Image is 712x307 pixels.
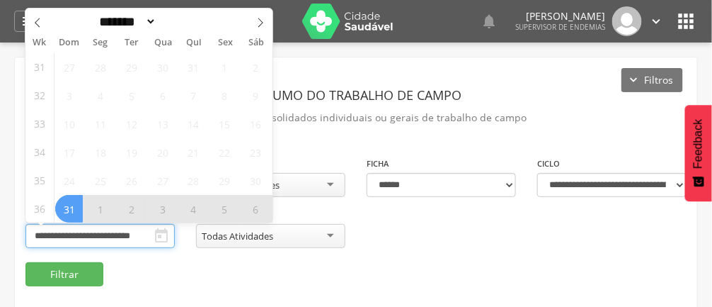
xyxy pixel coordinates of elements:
span: Setembro 1, 2025 [86,195,114,223]
p: [PERSON_NAME] [515,11,605,21]
span: Setembro 5, 2025 [211,195,239,223]
span: Sex [209,38,241,48]
i:  [675,10,698,33]
button: Feedback - Mostrar pesquisa [685,105,712,201]
span: Agosto 9, 2025 [242,82,270,109]
span: Agosto 3, 2025 [55,82,83,109]
span: Agosto 7, 2025 [180,82,207,109]
input: Year [156,14,203,29]
a:  [14,11,44,32]
div: Todas Atividades [202,230,273,242]
span: Agosto 16, 2025 [242,110,270,138]
span: Agosto 30, 2025 [242,167,270,194]
i:  [481,13,498,30]
span: Agosto 31, 2025 [55,195,83,223]
span: Agosto 17, 2025 [55,138,83,166]
span: Agosto 13, 2025 [149,110,176,138]
span: Agosto 27, 2025 [149,167,176,194]
span: Agosto 26, 2025 [117,167,145,194]
span: Agosto 11, 2025 [86,110,114,138]
a:  [649,6,665,36]
button: Filtrar [25,262,103,286]
span: Agosto 5, 2025 [117,82,145,109]
span: 35 [34,167,45,194]
span: Qui [178,38,209,48]
header: Resumo do Trabalho de Campo [25,82,687,108]
span: 34 [34,138,45,166]
span: Agosto 23, 2025 [242,138,270,166]
i:  [153,228,170,245]
span: Agosto 22, 2025 [211,138,239,166]
span: Julho 30, 2025 [149,53,176,81]
span: Agosto 24, 2025 [55,167,83,194]
span: Agosto 15, 2025 [211,110,239,138]
span: Agosto 14, 2025 [180,110,207,138]
span: 31 [34,53,45,81]
span: Agosto 29, 2025 [211,167,239,194]
span: Supervisor de Endemias [515,22,605,32]
span: Agosto 6, 2025 [149,82,176,109]
a:  [481,6,498,36]
span: Agosto 2, 2025 [242,53,270,81]
span: Agosto 28, 2025 [180,167,207,194]
span: Sáb [241,38,272,48]
span: Qua [147,38,178,48]
span: Agosto 25, 2025 [86,167,114,194]
label: Ficha [367,158,389,169]
span: Agosto 20, 2025 [149,138,176,166]
span: Seg [85,38,116,48]
span: Ter [116,38,147,48]
span: Julho 29, 2025 [117,53,145,81]
i:  [21,13,38,30]
span: Wk [25,33,54,52]
span: Agosto 4, 2025 [86,82,114,109]
p: Gere resumos consolidados individuais ou gerais de trabalho de campo [25,108,687,128]
span: Julho 27, 2025 [55,53,83,81]
span: Setembro 4, 2025 [180,195,207,223]
select: Month [95,14,157,29]
span: 32 [34,82,45,109]
span: Setembro 6, 2025 [242,195,270,223]
span: Agosto 10, 2025 [55,110,83,138]
span: Julho 28, 2025 [86,53,114,81]
span: Agosto 8, 2025 [211,82,239,109]
label: Ciclo [537,158,560,169]
span: Feedback [692,119,705,169]
i:  [649,13,665,29]
span: Agosto 21, 2025 [180,138,207,166]
button: Filtros [621,68,683,92]
span: Dom [54,38,85,48]
span: Julho 31, 2025 [180,53,207,81]
span: Setembro 3, 2025 [149,195,176,223]
span: 36 [34,195,45,223]
span: Agosto 18, 2025 [86,138,114,166]
span: Agosto 12, 2025 [117,110,145,138]
span: Agosto 1, 2025 [211,53,239,81]
span: 33 [34,110,45,138]
span: Agosto 19, 2025 [117,138,145,166]
span: Setembro 2, 2025 [117,195,145,223]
